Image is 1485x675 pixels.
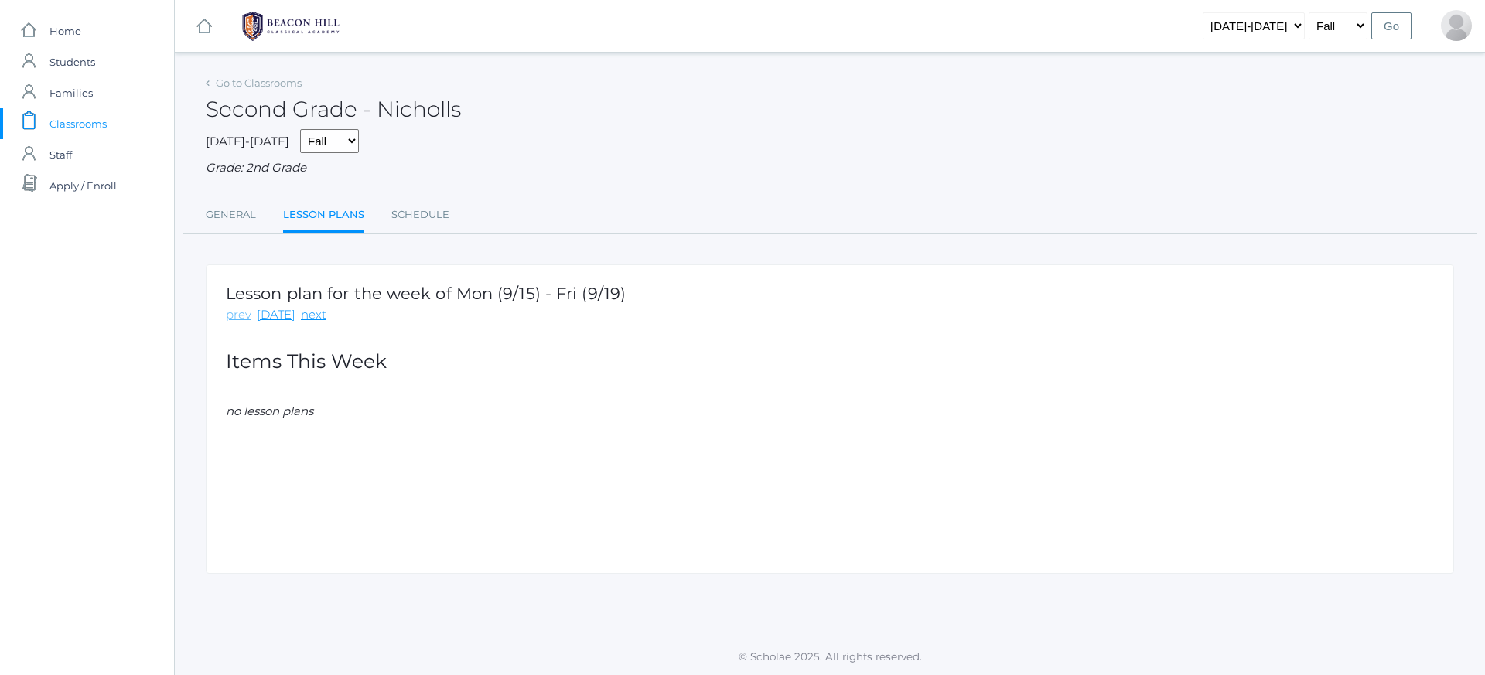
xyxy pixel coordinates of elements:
[226,351,1434,373] h2: Items This Week
[1441,10,1472,41] div: Vanessa Benson
[226,404,313,418] em: no lesson plans
[301,306,326,324] a: next
[206,199,256,230] a: General
[206,97,461,121] h2: Second Grade - Nicholls
[233,7,349,46] img: BHCALogos-05-308ed15e86a5a0abce9b8dd61676a3503ac9727e845dece92d48e8588c001991.png
[216,77,302,89] a: Go to Classrooms
[1371,12,1412,39] input: Go
[283,199,364,233] a: Lesson Plans
[49,15,81,46] span: Home
[206,159,1454,177] div: Grade: 2nd Grade
[257,306,295,324] a: [DATE]
[206,134,289,148] span: [DATE]-[DATE]
[49,46,95,77] span: Students
[49,170,117,201] span: Apply / Enroll
[226,306,251,324] a: prev
[49,108,107,139] span: Classrooms
[175,649,1485,664] p: © Scholae 2025. All rights reserved.
[226,285,626,302] h1: Lesson plan for the week of Mon (9/15) - Fri (9/19)
[49,139,72,170] span: Staff
[49,77,93,108] span: Families
[391,199,449,230] a: Schedule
